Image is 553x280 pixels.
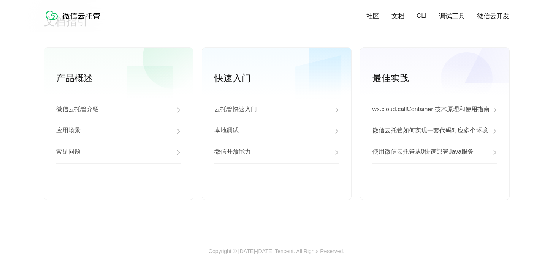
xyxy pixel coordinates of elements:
[56,99,181,121] a: 微信云托管介绍
[372,99,497,121] a: wx.cloud.callContainer 技术原理和使用指南
[56,184,181,190] a: 查看更多
[372,148,474,157] p: 使用微信云托管从0快速部署Java服务
[56,121,181,142] a: 应用场景
[366,12,379,20] a: 社区
[214,142,339,163] a: 微信开放能力
[56,142,181,163] a: 常见问题
[56,72,193,84] p: 产品概述
[391,12,404,20] a: 文档
[56,127,81,136] p: 应用场景
[214,184,339,190] a: 查看更多
[372,121,497,142] a: 微信云托管如何实现一套代码对应多个环境
[372,142,497,163] a: 使用微信云托管从0快速部署Java服务
[214,105,257,115] p: 云托管快速入门
[44,8,105,23] img: 微信云托管
[214,127,239,136] p: 本地调试
[439,12,465,20] a: 调试工具
[214,148,251,157] p: 微信开放能力
[477,12,509,20] a: 微信云开发
[214,99,339,121] a: 云托管快速入门
[417,12,426,20] a: CLI
[214,121,339,142] a: 本地调试
[372,127,488,136] p: 微信云托管如何实现一套代码对应多个环境
[372,72,509,84] p: 最佳实践
[56,148,81,157] p: 常见问题
[44,17,105,24] a: 微信云托管
[56,105,99,115] p: 微信云托管介绍
[209,248,344,256] p: Copyright © [DATE]-[DATE] Tencent. All Rights Reserved.
[372,105,490,115] p: wx.cloud.callContainer 技术原理和使用指南
[214,72,351,84] p: 快速入门
[372,184,497,190] a: 查看更多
